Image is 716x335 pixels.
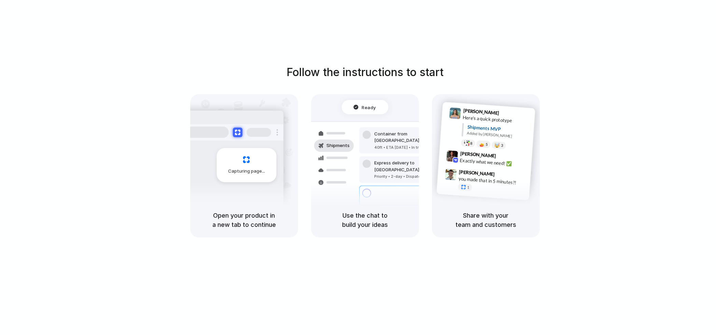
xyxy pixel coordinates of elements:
span: [PERSON_NAME] [460,150,496,160]
span: 9:47 AM [497,171,511,179]
div: Added by [PERSON_NAME] [467,130,530,140]
span: 1 [467,186,469,189]
span: Ready [362,104,376,111]
div: Here's a quick prototype [462,114,531,126]
h5: Use the chat to build your ideas [319,211,411,229]
span: [PERSON_NAME] [463,107,499,117]
span: 9:41 AM [501,110,515,118]
div: Exactly what we need! ✅ [460,157,528,168]
span: [PERSON_NAME] [459,168,495,178]
span: Shipments [326,142,350,149]
h5: Share with your team and customers [440,211,532,229]
div: 🤯 [494,143,500,148]
span: 8 [470,141,472,145]
h1: Follow the instructions to start [286,64,444,81]
div: you made that in 5 minutes?! [458,175,527,187]
span: 5 [485,143,488,146]
span: Capturing page [228,168,266,175]
h5: Open your product in a new tab to continue [198,211,290,229]
div: Container from [GEOGRAPHIC_DATA] [374,131,448,144]
span: 3 [501,144,503,147]
div: Express delivery to [GEOGRAPHIC_DATA] [374,160,448,173]
div: Shipments MVP [467,123,530,135]
div: 40ft • ETA [DATE] • In transit [374,145,448,150]
span: 9:42 AM [498,153,512,161]
div: Priority • 2-day • Dispatched [374,174,448,179]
